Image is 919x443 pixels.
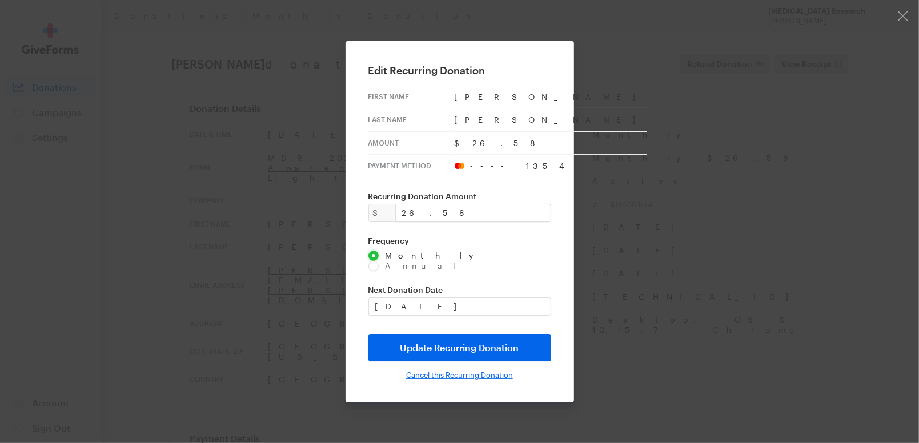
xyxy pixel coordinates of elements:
label: Frequency [368,236,551,246]
div: $ [368,204,396,222]
th: Last Name [368,108,455,132]
input: Cancel this Recurring Donation [406,370,513,380]
td: $26.58 [455,131,647,155]
td: [PERSON_NAME] [455,108,647,132]
img: BrightFocus Foundation | Macular Degeneration Research [360,19,560,51]
td: [PERSON_NAME] [455,86,647,108]
label: Next Donation Date [368,285,551,295]
input: Update Recurring Donation [368,334,551,361]
th: First Name [368,86,455,108]
th: Amount [368,131,455,155]
label: Recurring Donation Amount [368,191,551,202]
td: Thank You! [288,91,631,128]
th: Payment Method [368,155,455,178]
td: •••• 1354 [455,155,647,178]
h2: Edit Recurring Donation [368,64,551,76]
